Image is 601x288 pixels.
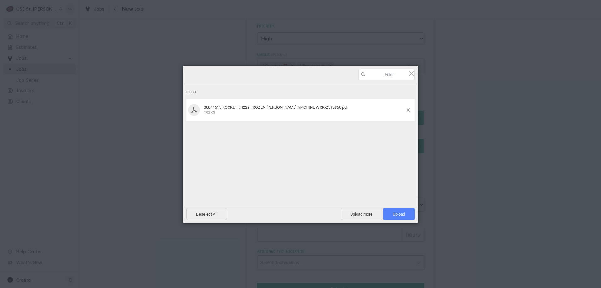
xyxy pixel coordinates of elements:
span: 193KB [204,111,215,115]
span: 00044615 ROCKET #4229 FROZEN [PERSON_NAME] MACHINE WRK-2593860.pdf [204,105,348,110]
span: Upload [393,212,405,217]
input: Filter [358,69,415,80]
span: Upload more [341,208,382,220]
span: Deselect All [186,208,227,220]
div: 00044615 ROCKET #4229 FROZEN BEV MACHINE WRK-2593860.pdf [202,105,407,115]
span: Click here or hit ESC to close picker [408,70,415,77]
div: Files [186,86,415,98]
span: Upload [383,208,415,220]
